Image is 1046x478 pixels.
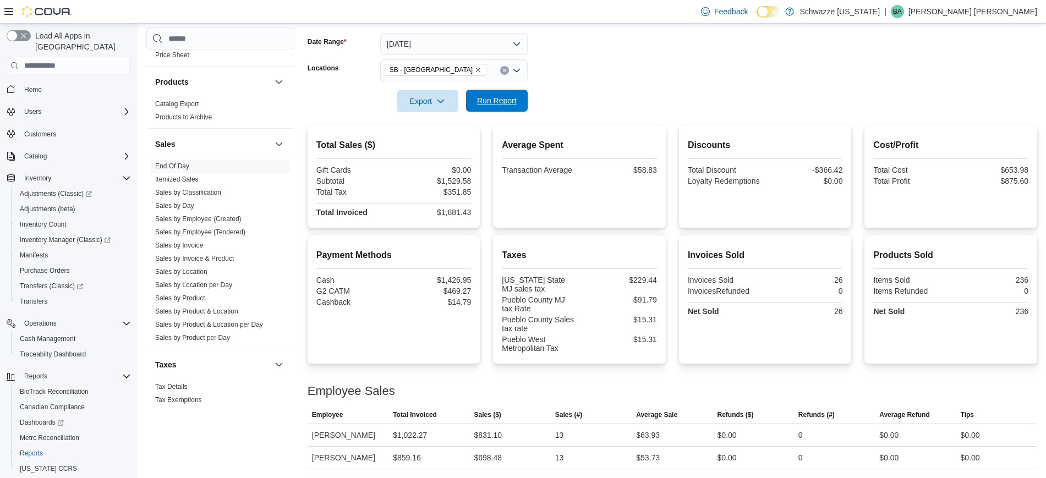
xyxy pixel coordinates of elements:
a: Sales by Invoice [155,241,203,249]
a: Sales by Product per Day [155,334,230,342]
a: Sales by Product & Location per Day [155,321,263,328]
div: Total Cost [873,166,949,174]
span: Average Sale [636,410,677,419]
span: Canadian Compliance [20,403,85,411]
h3: Sales [155,139,176,150]
span: Sales by Product per Day [155,333,230,342]
span: Inventory [24,174,51,183]
span: Inventory Count [15,218,131,231]
img: Cova [22,6,72,17]
div: 0 [953,287,1028,295]
a: Adjustments (Classic) [11,186,135,201]
h2: Taxes [502,249,657,262]
span: Inventory Manager (Classic) [20,235,111,244]
span: Sales by Product [155,294,205,303]
span: Adjustments (Classic) [20,189,92,198]
h3: Products [155,76,189,87]
span: BioTrack Reconciliation [15,385,131,398]
span: Average Refund [879,410,930,419]
button: Reports [20,370,52,383]
span: Itemized Sales [155,175,199,184]
span: Cash Management [15,332,131,345]
span: [US_STATE] CCRS [20,464,77,473]
span: Sales by Invoice & Product [155,254,234,263]
button: [DATE] [380,33,528,55]
button: Reports [2,369,135,384]
a: Purchase Orders [15,264,74,277]
button: Run Report [466,90,528,112]
a: Sales by Location per Day [155,281,232,289]
button: Users [2,104,135,119]
a: Transfers (Classic) [11,278,135,294]
button: Taxes [272,358,286,371]
div: Products [146,97,294,128]
span: Refunds (#) [798,410,835,419]
span: Tax Exemptions [155,395,202,404]
a: Feedback [697,1,752,23]
button: BioTrack Reconciliation [11,384,135,399]
div: Sales [146,160,294,349]
div: Cashback [316,298,392,306]
button: Inventory [20,172,56,185]
span: Canadian Compliance [15,400,131,414]
span: Reports [20,370,131,383]
div: $469.27 [396,287,472,295]
div: [US_STATE] State MJ sales tax [502,276,577,293]
span: SB - Pueblo West [385,64,486,76]
div: $698.48 [474,451,502,464]
div: 236 [953,307,1028,316]
a: Sales by Product [155,294,205,302]
div: [PERSON_NAME] [308,424,388,446]
div: Taxes [146,380,294,411]
a: Transfers (Classic) [15,279,87,293]
span: Adjustments (Classic) [15,187,131,200]
p: | [884,5,886,18]
span: Dashboards [20,418,64,427]
span: Catalog [24,152,47,161]
a: Sales by Classification [155,189,221,196]
div: $14.79 [396,298,472,306]
div: Pueblo County Sales tax rate [502,315,577,333]
a: Inventory Count [15,218,71,231]
a: Price Sheet [155,51,189,59]
span: Export [403,90,452,112]
p: [PERSON_NAME] [PERSON_NAME] [908,5,1037,18]
div: Total Discount [688,166,763,174]
div: 26 [768,276,843,284]
div: Pricing [146,48,294,66]
div: $15.31 [582,335,657,344]
div: $63.93 [636,428,660,442]
span: SB - [GEOGRAPHIC_DATA] [390,64,473,75]
span: Manifests [20,251,48,260]
div: Subtotal [316,177,392,185]
span: Total Invoiced [393,410,437,419]
div: $831.10 [474,428,502,442]
span: Dashboards [15,416,131,429]
span: Products to Archive [155,113,212,122]
a: BioTrack Reconciliation [15,385,93,398]
span: Sales by Location [155,267,207,276]
div: $0.00 [396,166,472,174]
button: Traceabilty Dashboard [11,347,135,362]
span: Reports [15,447,131,460]
h2: Discounts [688,139,843,152]
button: Inventory [2,171,135,186]
span: BA [893,5,902,18]
span: Operations [20,317,131,330]
span: Transfers (Classic) [20,282,83,290]
button: Canadian Compliance [11,399,135,415]
div: $229.44 [582,276,657,284]
button: Adjustments (beta) [11,201,135,217]
div: $0.00 [961,428,980,442]
a: Products to Archive [155,113,212,121]
span: Transfers [15,295,131,308]
a: [US_STATE] CCRS [15,462,81,475]
button: Cash Management [11,331,135,347]
span: Customers [20,127,131,141]
span: Refunds ($) [718,410,754,419]
div: $1,881.43 [396,208,472,217]
div: 13 [555,451,564,464]
button: Operations [2,316,135,331]
span: BioTrack Reconciliation [20,387,89,396]
span: Load All Apps in [GEOGRAPHIC_DATA] [31,30,131,52]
